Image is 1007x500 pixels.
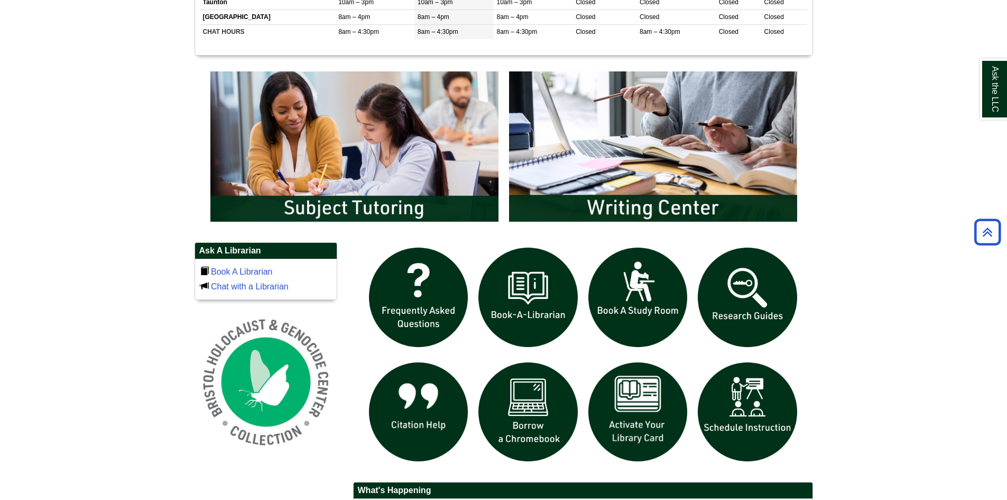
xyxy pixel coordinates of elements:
div: slideshow [205,66,802,232]
img: Holocaust and Genocide Collection [195,311,337,453]
span: Closed [764,13,784,21]
a: Book A Librarian [211,267,273,276]
img: Research Guides icon links to research guides web page [692,242,802,352]
a: Chat with a Librarian [211,282,289,291]
img: Borrow a chromebook icon links to the borrow a chromebook web page [473,357,583,467]
span: Closed [719,28,738,35]
span: Closed [719,13,738,21]
img: Subject Tutoring Information [205,66,504,227]
span: 8am – 4:30pm [418,28,458,35]
img: book a study room icon links to book a study room web page [583,242,693,352]
span: Closed [576,13,595,21]
img: For faculty. Schedule Library Instruction icon links to form. [692,357,802,467]
img: Book a Librarian icon links to book a librarian web page [473,242,583,352]
span: Closed [576,28,595,35]
span: 8am – 4pm [338,13,370,21]
h2: Ask A Librarian [195,243,337,259]
h2: What's Happening [354,483,812,499]
span: Closed [640,13,659,21]
span: 8am – 4:30pm [496,28,537,35]
td: CHAT HOURS [200,24,336,39]
img: frequently asked questions [364,242,474,352]
span: Closed [764,28,784,35]
img: Writing Center Information [504,66,802,227]
img: activate Library Card icon links to form to activate student ID into library card [583,357,693,467]
img: citation help icon links to citation help guide page [364,357,474,467]
div: slideshow [364,242,802,471]
a: Back to Top [971,225,1004,239]
td: [GEOGRAPHIC_DATA] [200,10,336,24]
span: 8am – 4:30pm [338,28,379,35]
span: 8am – 4:30pm [640,28,680,35]
span: 8am – 4pm [418,13,449,21]
span: 8am – 4pm [496,13,528,21]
